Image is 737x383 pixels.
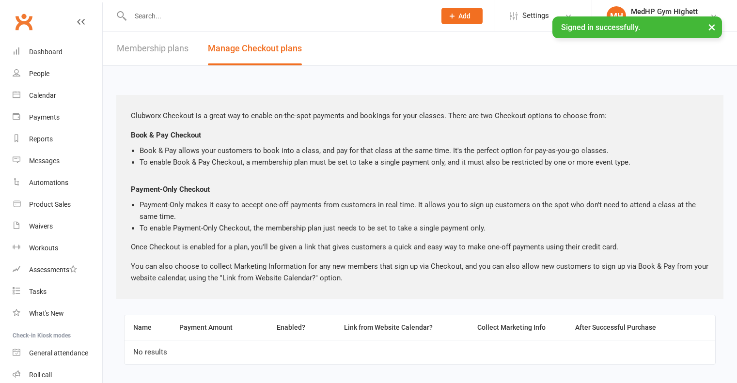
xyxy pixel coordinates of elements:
th: Enabled? [261,315,320,340]
a: Payments [13,107,102,128]
strong: Book & Pay Checkout [131,131,201,139]
li: To enable Book & Pay Checkout, a membership plan must be set to take a single payment only, and i... [140,156,709,168]
span: Add [458,12,470,20]
a: Automations [13,172,102,194]
div: Tasks [29,288,47,295]
a: People [13,63,102,85]
a: Assessments [13,259,102,281]
a: Dashboard [13,41,102,63]
div: Assessments [29,266,77,274]
li: Book & Pay allows your customers to book into a class, and pay for that class at the same time. I... [140,145,709,156]
p: Once Checkout is enabled for a plan, you'll be given a link that gives customers a quick and easy... [131,241,709,253]
strong: Payment-Only Checkout [131,185,210,194]
span: Settings [522,5,549,27]
p: Clubworx Checkout is a great way to enable on-the-spot payments and bookings for your classes. Th... [131,110,709,122]
div: What's New [29,309,64,317]
div: Messages [29,157,60,165]
li: To enable Payment-Only Checkout, the membership plan just needs to be set to take a single paymen... [140,222,709,234]
button: Add [441,8,483,24]
button: Manage Checkout plans [208,32,302,65]
th: Name [125,315,171,340]
div: Workouts [29,244,58,252]
div: Payments [29,113,60,121]
a: Product Sales [13,194,102,215]
input: Search... [127,9,429,23]
th: Collect Marketing Info [456,315,566,340]
th: Link from Website Calendar? [320,315,456,340]
a: Messages [13,150,102,172]
a: Reports [13,128,102,150]
td: No results [125,340,715,364]
div: General attendance [29,349,88,357]
a: Tasks [13,281,102,303]
div: Waivers [29,222,53,230]
div: Roll call [29,371,52,379]
li: Payment-Only makes it easy to accept one-off payments from customers in real time. It allows you ... [140,199,709,222]
th: Payment Amount [171,315,261,340]
div: Product Sales [29,200,71,208]
a: Workouts [13,237,102,259]
div: People [29,70,49,77]
a: Clubworx [12,10,36,34]
span: Signed in successfully. [561,23,640,32]
div: Automations [29,179,68,186]
button: × [703,16,721,37]
a: Calendar [13,85,102,107]
a: General attendance kiosk mode [13,342,102,364]
div: Reports [29,135,53,143]
div: MH [607,6,626,26]
div: Dashboard [29,48,63,56]
th: After Successful Purchase [566,315,692,340]
div: MedHP [631,16,698,25]
a: Membership plans [117,32,188,65]
a: What's New [13,303,102,324]
a: Waivers [13,215,102,237]
div: MedHP Gym Highett [631,7,698,16]
div: Calendar [29,92,56,99]
p: You can also choose to collect Marketing Information for any new members that sign up via Checkou... [131,260,709,284]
